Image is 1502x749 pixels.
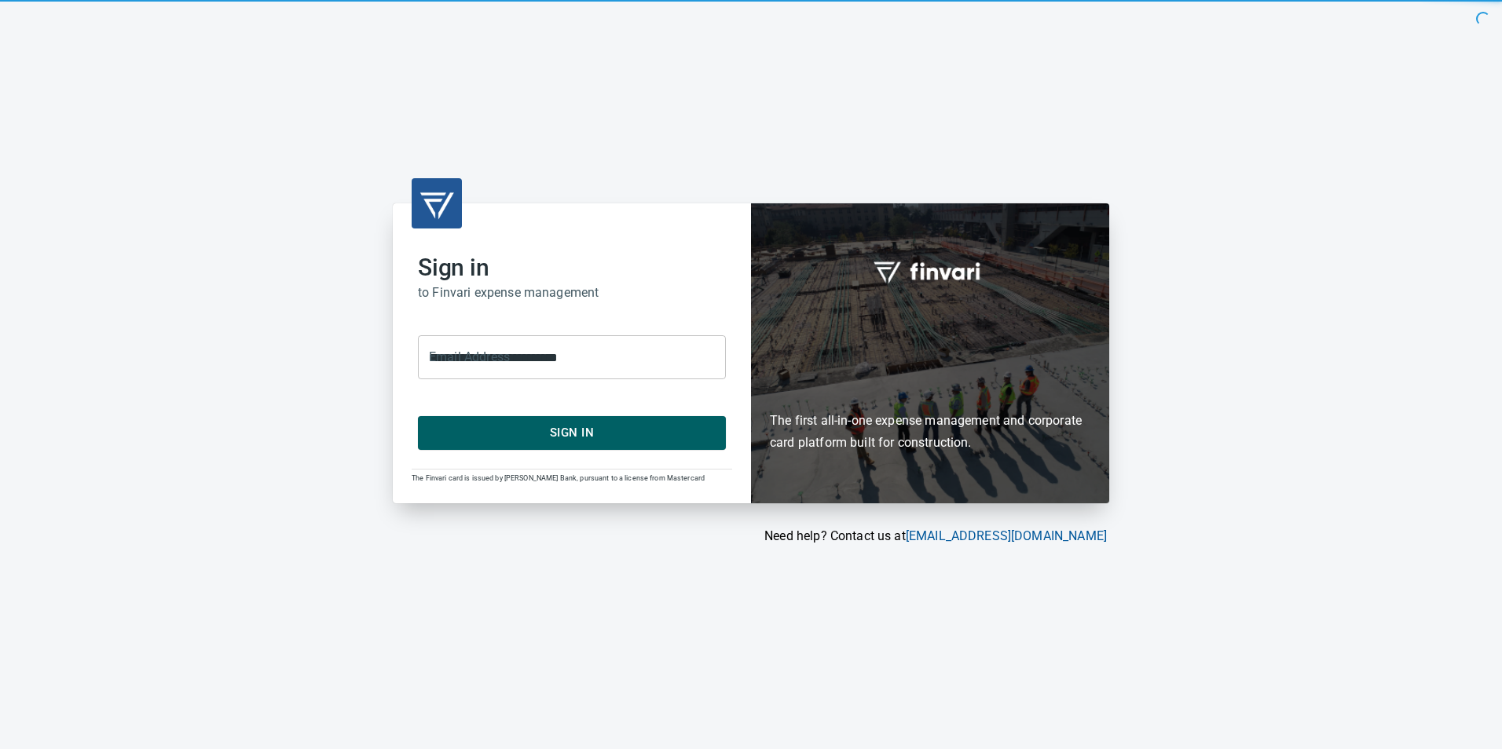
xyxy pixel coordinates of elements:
p: Need help? Contact us at [393,527,1107,546]
span: The Finvari card is issued by [PERSON_NAME] Bank, pursuant to a license from Mastercard [412,474,705,482]
img: fullword_logo_white.png [871,253,989,289]
img: transparent_logo.png [418,185,456,222]
button: Sign In [418,416,726,449]
h2: Sign in [418,254,726,282]
a: [EMAIL_ADDRESS][DOMAIN_NAME] [906,528,1107,543]
h6: The first all-in-one expense management and corporate card platform built for construction. [770,319,1090,454]
div: Finvari [751,203,1109,502]
span: Sign In [435,422,709,443]
h6: to Finvari expense management [418,282,726,304]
